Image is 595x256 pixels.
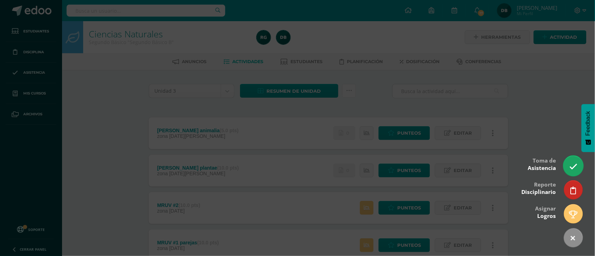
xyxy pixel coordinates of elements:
span: Asistencia [528,164,556,172]
span: Logros [538,212,556,220]
span: Disciplinario [522,188,556,196]
span: Feedback [585,111,591,136]
div: Asignar [535,200,556,223]
div: Reporte [522,176,556,199]
div: Toma de [528,152,556,175]
button: Feedback - Mostrar encuesta [582,104,595,152]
